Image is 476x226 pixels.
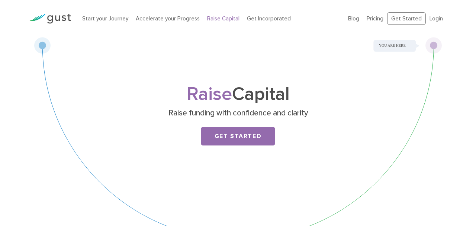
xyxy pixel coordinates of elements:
a: Blog [348,15,359,22]
span: Raise [187,83,232,105]
a: Start your Journey [82,15,128,22]
a: Get Incorporated [247,15,291,22]
a: Pricing [367,15,383,22]
p: Raise funding with confidence and clarity [94,108,382,118]
a: Accelerate your Progress [136,15,200,22]
img: Gust Logo [29,14,71,24]
a: Login [430,15,443,22]
a: Get Started [387,12,426,25]
a: Get Started [201,127,275,145]
h1: Capital [91,86,385,103]
a: Raise Capital [207,15,239,22]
